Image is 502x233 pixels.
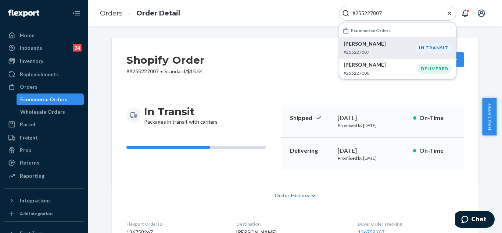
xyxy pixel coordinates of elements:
[4,132,84,144] a: Freight
[344,61,417,68] p: [PERSON_NAME]
[20,71,59,78] div: Replenishments
[17,93,84,105] a: Ecommerce Orders
[482,98,496,135] button: Help Center
[100,9,122,17] a: Orders
[4,68,84,80] a: Replenishments
[4,157,84,169] a: Returns
[126,68,205,75] p: # #255227007 / $15.54
[4,42,84,54] a: Inbounds24
[20,172,44,180] div: Reporting
[344,40,416,47] p: [PERSON_NAME]
[69,6,84,21] button: Close Navigation
[73,44,82,52] div: 24
[4,195,84,206] button: Integrations
[126,52,205,68] h2: Shopify Order
[458,6,473,21] button: Open notifications
[20,121,35,128] div: Parcel
[338,114,407,122] div: [DATE]
[20,32,35,39] div: Home
[20,134,38,141] div: Freight
[20,197,51,204] div: Integrations
[290,114,332,122] p: Shipped
[358,221,464,227] dt: Buyer Order Tracking
[4,119,84,130] a: Parcel
[4,55,84,67] a: Inventory
[4,144,84,156] a: Prep
[275,192,309,199] span: Order History
[290,146,332,155] p: Delivering
[446,10,453,17] button: Close Search
[338,122,407,128] p: Promised by [DATE]
[20,83,37,91] div: Orders
[20,146,31,154] div: Prep
[419,146,455,155] p: On-Time
[164,68,185,74] span: Standard
[160,68,163,74] span: •
[20,108,65,116] div: Wholesale Orders
[349,10,440,17] input: Search Input
[4,81,84,93] a: Orders
[342,10,349,17] svg: Search Icon
[144,105,218,118] h3: In Transit
[338,155,407,161] p: Promised by [DATE]
[126,221,225,227] dt: Flexport Order ID
[455,211,495,229] iframe: Opens a widget where you can chat to one of our agents
[236,221,346,227] dt: Destination
[20,159,39,166] div: Returns
[474,6,489,21] button: Open account menu
[20,211,53,217] div: Add Integration
[417,64,452,74] div: DELIVERED
[20,57,43,65] div: Inventory
[344,70,417,76] p: #255227000
[144,105,218,126] div: Packages in transit with carriers
[17,106,84,118] a: Wholesale Orders
[20,44,42,52] div: Inbounds
[94,3,186,24] ol: breadcrumbs
[4,29,84,41] a: Home
[8,10,39,17] img: Flexport logo
[4,170,84,182] a: Reporting
[419,114,455,122] p: On-Time
[4,209,84,218] a: Add Integration
[338,146,407,155] div: [DATE]
[20,96,67,103] div: Ecommerce Orders
[344,49,416,55] p: #255227007
[416,43,452,53] div: IN TRANSIT
[351,28,391,33] h6: Ecommerce Orders
[136,9,180,17] a: Order Detail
